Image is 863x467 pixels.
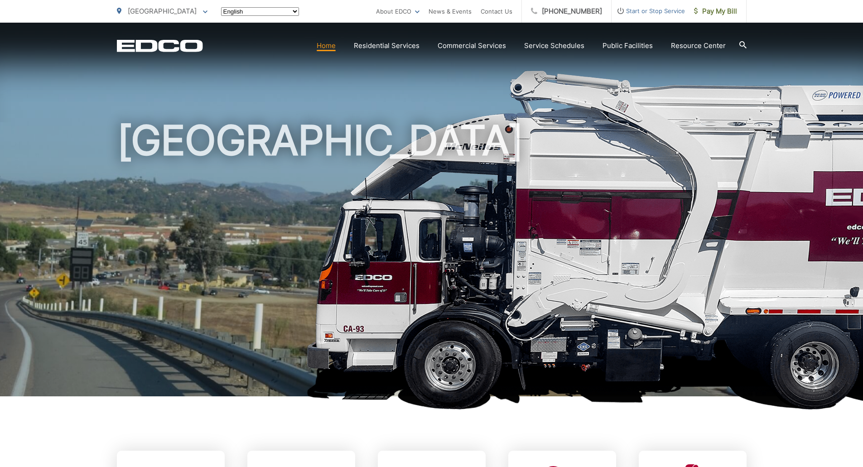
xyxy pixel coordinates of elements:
a: EDCD logo. Return to the homepage. [117,39,203,52]
a: News & Events [429,6,472,17]
select: Select a language [221,7,299,16]
a: Contact Us [481,6,512,17]
a: Resource Center [671,40,726,51]
a: Residential Services [354,40,419,51]
a: Home [317,40,336,51]
span: Pay My Bill [694,6,737,17]
span: [GEOGRAPHIC_DATA] [128,7,197,15]
a: Public Facilities [603,40,653,51]
a: Service Schedules [524,40,584,51]
h1: [GEOGRAPHIC_DATA] [117,118,747,404]
a: Commercial Services [438,40,506,51]
a: About EDCO [376,6,419,17]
